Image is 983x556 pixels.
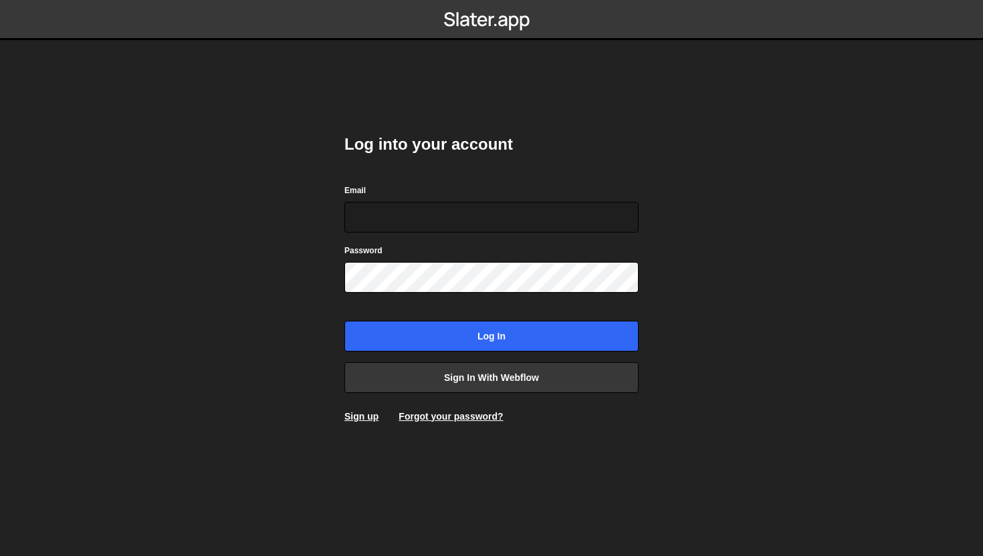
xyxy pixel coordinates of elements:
input: Log in [344,321,639,352]
label: Email [344,184,366,197]
a: Forgot your password? [399,411,503,422]
label: Password [344,244,383,257]
h2: Log into your account [344,134,639,155]
a: Sign up [344,411,378,422]
a: Sign in with Webflow [344,362,639,393]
